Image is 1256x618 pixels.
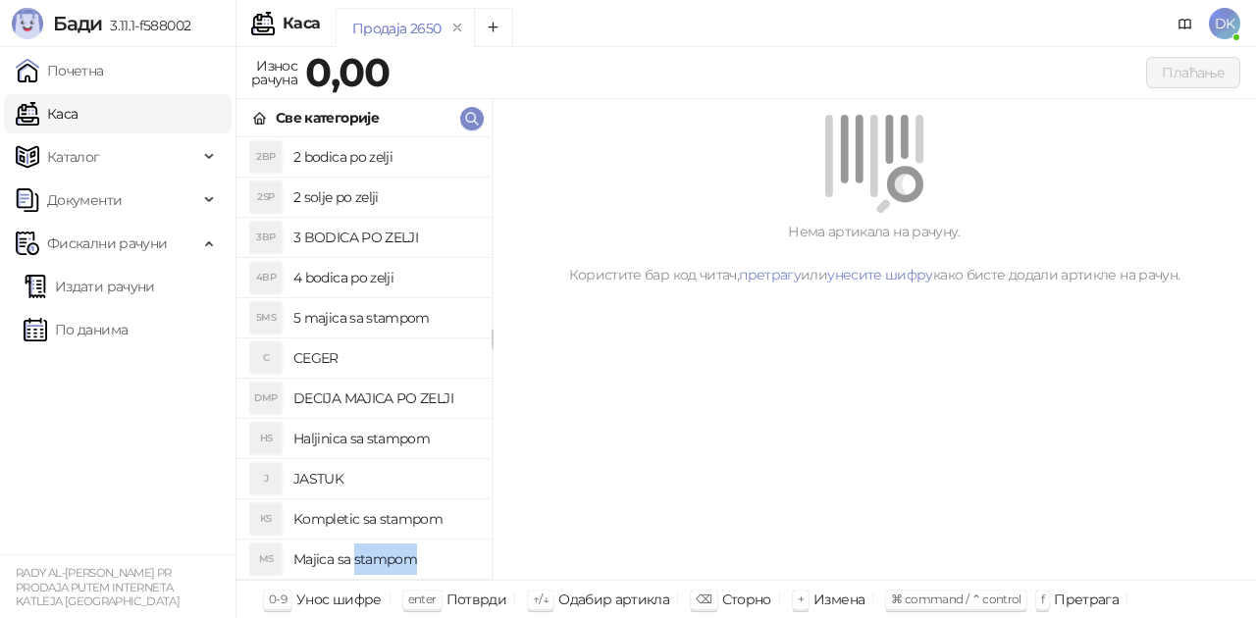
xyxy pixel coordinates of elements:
a: Почетна [16,51,104,90]
div: Унос шифре [296,587,382,612]
div: 2BP [250,141,282,173]
div: Све категорије [276,107,379,129]
h4: CEGER [293,342,476,374]
h4: 2 solje po zelji [293,181,476,213]
div: Измена [813,587,864,612]
h4: 3 BODICA PO ZELJI [293,222,476,253]
div: MS [250,543,282,575]
a: унесите шифру [827,266,933,283]
span: Бади [53,12,102,35]
span: 3.11.1-f588002 [102,17,190,34]
a: Издати рачуни [24,267,155,306]
strong: 0,00 [305,48,390,96]
button: remove [445,20,470,36]
div: 3BP [250,222,282,253]
div: J [250,463,282,494]
a: Каса [16,94,78,133]
button: Плаћање [1146,57,1240,88]
div: HS [250,423,282,454]
span: Каталог [47,137,100,177]
span: Документи [47,180,122,220]
small: RADY AL-[PERSON_NAME] PR PRODAJA PUTEM INTERNETA KATLEJA [GEOGRAPHIC_DATA] [16,566,180,608]
div: Каса [283,16,320,31]
div: DMP [250,383,282,414]
a: претрагу [739,266,801,283]
div: Одабир артикла [558,587,669,612]
div: Продаја 2650 [352,18,441,39]
h4: JASTUK [293,463,476,494]
span: f [1041,592,1044,606]
span: ⌘ command / ⌃ control [891,592,1021,606]
div: 2SP [250,181,282,213]
a: По данима [24,310,128,349]
span: enter [408,592,437,606]
div: KS [250,503,282,535]
div: Износ рачуна [247,53,301,92]
h4: Haljinica sa stampom [293,423,476,454]
div: 5MS [250,302,282,334]
h4: 2 bodica po zelji [293,141,476,173]
h4: 4 bodica po zelji [293,262,476,293]
span: 0-9 [269,592,287,606]
div: Нема артикала на рачуну. Користите бар код читач, или како бисте додали артикле на рачун. [516,221,1232,285]
span: + [798,592,804,606]
div: Претрага [1054,587,1119,612]
h4: DECIJA MAJICA PO ZELJI [293,383,476,414]
h4: Kompletic sa stampom [293,503,476,535]
div: grid [236,137,492,580]
a: Документација [1170,8,1201,39]
span: ⌫ [696,592,711,606]
span: ↑/↓ [533,592,549,606]
img: Logo [12,8,43,39]
h4: 5 majica sa stampom [293,302,476,334]
button: Add tab [474,8,513,47]
span: DK [1209,8,1240,39]
div: 4BP [250,262,282,293]
div: Сторно [722,587,771,612]
h4: Majica sa stampom [293,543,476,575]
div: C [250,342,282,374]
span: Фискални рачуни [47,224,167,263]
div: Потврди [446,587,507,612]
